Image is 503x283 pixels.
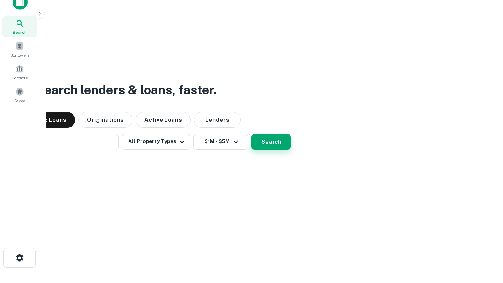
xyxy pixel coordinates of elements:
[122,134,190,150] button: All Property Types
[194,112,241,128] button: Lenders
[13,29,27,35] span: Search
[2,16,37,37] a: Search
[251,134,291,150] button: Search
[78,112,132,128] button: Originations
[10,52,29,58] span: Borrowers
[12,75,28,81] span: Contacts
[464,195,503,233] iframe: Chat Widget
[2,39,37,60] a: Borrowers
[136,112,191,128] button: Active Loans
[36,81,217,99] h3: Search lenders & loans, faster.
[2,61,37,83] a: Contacts
[14,97,26,104] span: Saved
[193,134,248,150] button: $1M - $5M
[2,84,37,105] a: Saved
